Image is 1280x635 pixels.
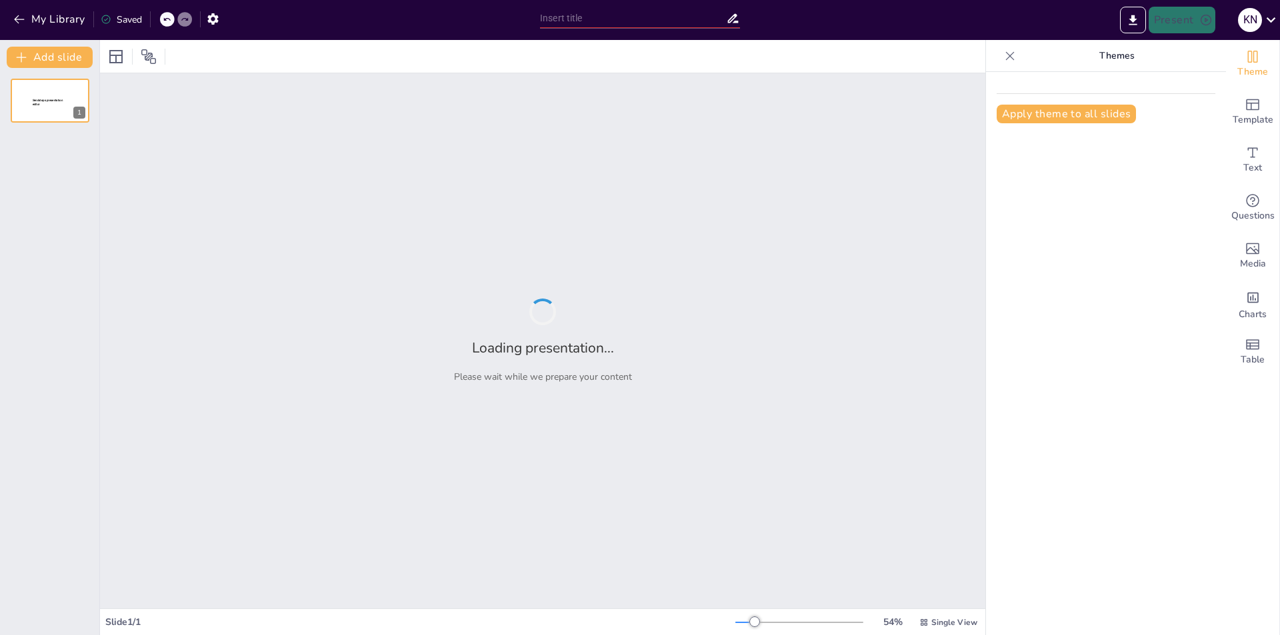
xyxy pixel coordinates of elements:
[1241,352,1265,367] span: Table
[1231,209,1275,223] span: Questions
[1226,184,1279,232] div: Get real-time input from your audience
[1226,232,1279,280] div: Add images, graphics, shapes or video
[1226,280,1279,328] div: Add charts and graphs
[1238,8,1262,32] div: K N
[10,9,91,30] button: My Library
[1233,113,1273,127] span: Template
[1120,7,1146,33] button: Export to PowerPoint
[1149,7,1215,33] button: Present
[1226,88,1279,136] div: Add ready made slides
[1243,161,1262,175] span: Text
[1226,40,1279,88] div: Change the overall theme
[1226,328,1279,376] div: Add a table
[1237,65,1268,79] span: Theme
[73,107,85,119] div: 1
[1239,307,1267,322] span: Charts
[1021,40,1213,72] p: Themes
[931,617,977,628] span: Single View
[105,616,735,628] div: Slide 1 / 1
[101,13,142,26] div: Saved
[997,105,1136,123] button: Apply theme to all slides
[141,49,157,65] span: Position
[1240,257,1266,271] span: Media
[1226,136,1279,184] div: Add text boxes
[454,370,632,383] p: Please wait while we prepare your content
[11,79,89,123] div: 1
[7,47,93,68] button: Add slide
[33,99,63,106] span: Sendsteps presentation editor
[877,616,909,628] div: 54 %
[472,338,614,357] h2: Loading presentation...
[540,9,726,28] input: Insert title
[1238,7,1262,33] button: K N
[105,46,127,67] div: Layout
